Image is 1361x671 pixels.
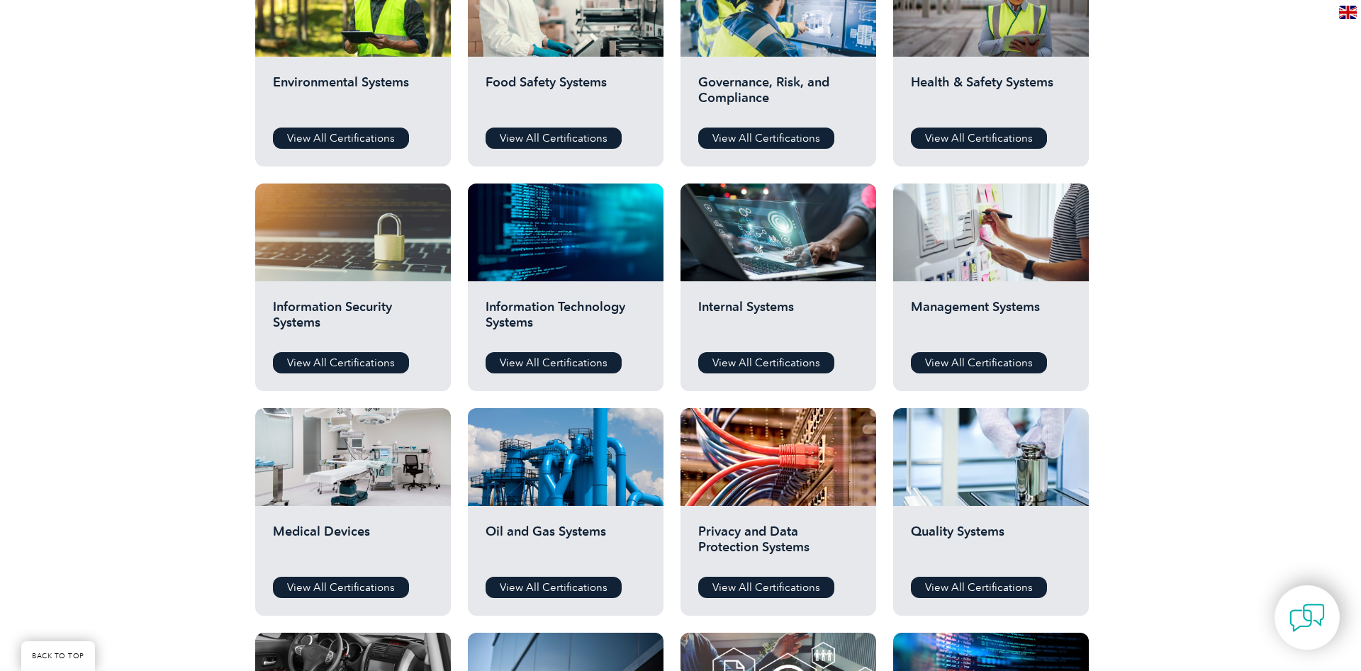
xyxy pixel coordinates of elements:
a: View All Certifications [486,128,622,149]
a: View All Certifications [911,577,1047,598]
h2: Medical Devices [273,524,433,566]
a: View All Certifications [698,577,834,598]
a: View All Certifications [486,352,622,373]
h2: Information Technology Systems [486,299,646,342]
h2: Food Safety Systems [486,74,646,117]
a: View All Certifications [698,352,834,373]
h2: Health & Safety Systems [911,74,1071,117]
a: View All Certifications [911,352,1047,373]
h2: Quality Systems [911,524,1071,566]
h2: Information Security Systems [273,299,433,342]
h2: Governance, Risk, and Compliance [698,74,858,117]
a: View All Certifications [698,128,834,149]
a: View All Certifications [486,577,622,598]
a: View All Certifications [911,128,1047,149]
h2: Privacy and Data Protection Systems [698,524,858,566]
h2: Management Systems [911,299,1071,342]
h2: Oil and Gas Systems [486,524,646,566]
a: BACK TO TOP [21,641,95,671]
h2: Environmental Systems [273,74,433,117]
a: View All Certifications [273,128,409,149]
a: View All Certifications [273,352,409,373]
a: View All Certifications [273,577,409,598]
img: en [1339,6,1357,19]
img: contact-chat.png [1289,600,1325,636]
h2: Internal Systems [698,299,858,342]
